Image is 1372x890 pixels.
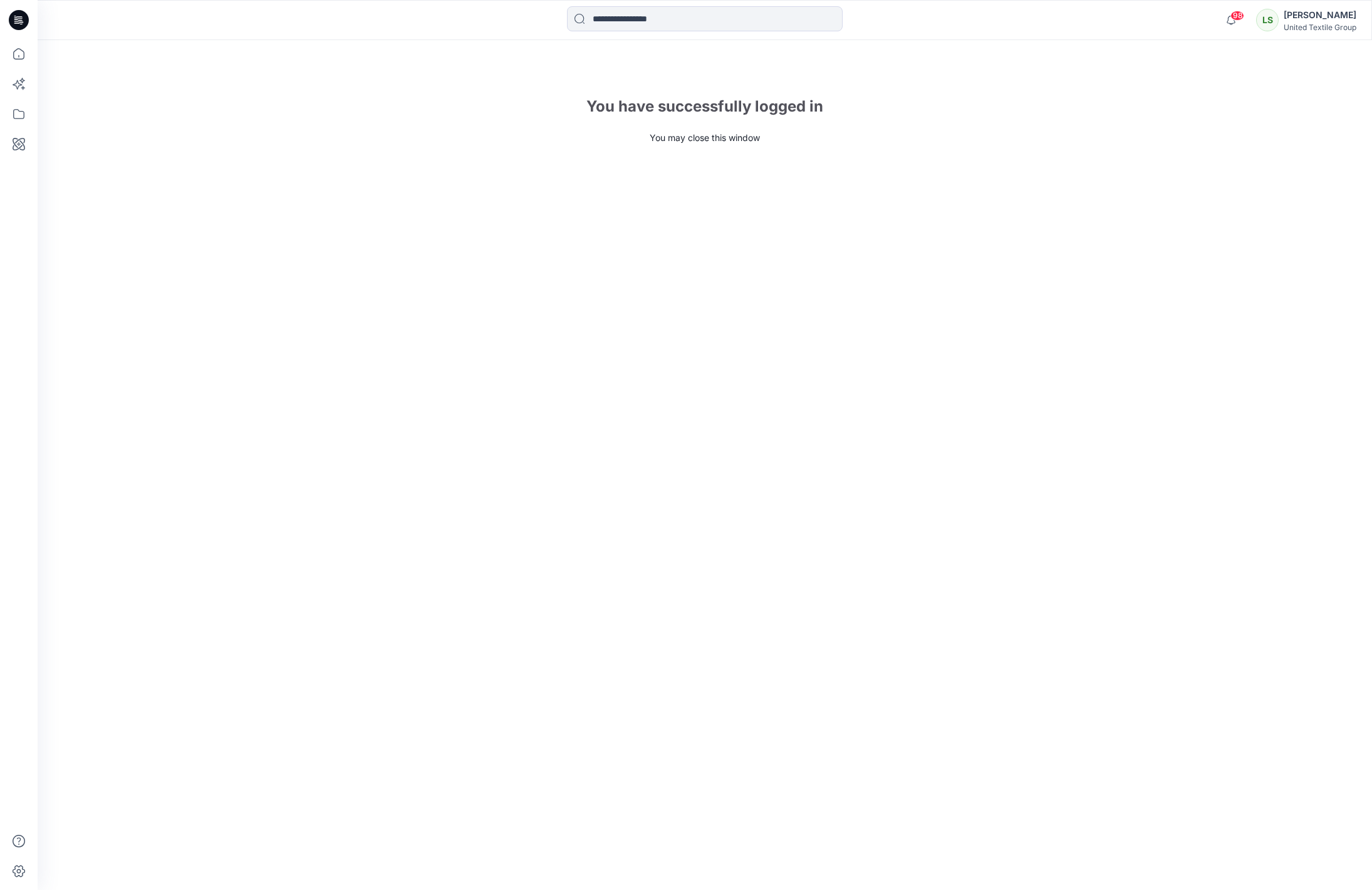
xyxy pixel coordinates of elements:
[1284,8,1356,23] div: [PERSON_NAME]
[38,131,1372,144] p: You may close this window
[1284,23,1356,32] div: United Textile Group
[38,95,1372,118] div: You have successfully logged in
[1256,9,1279,31] div: LS
[1230,11,1244,21] span: 98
